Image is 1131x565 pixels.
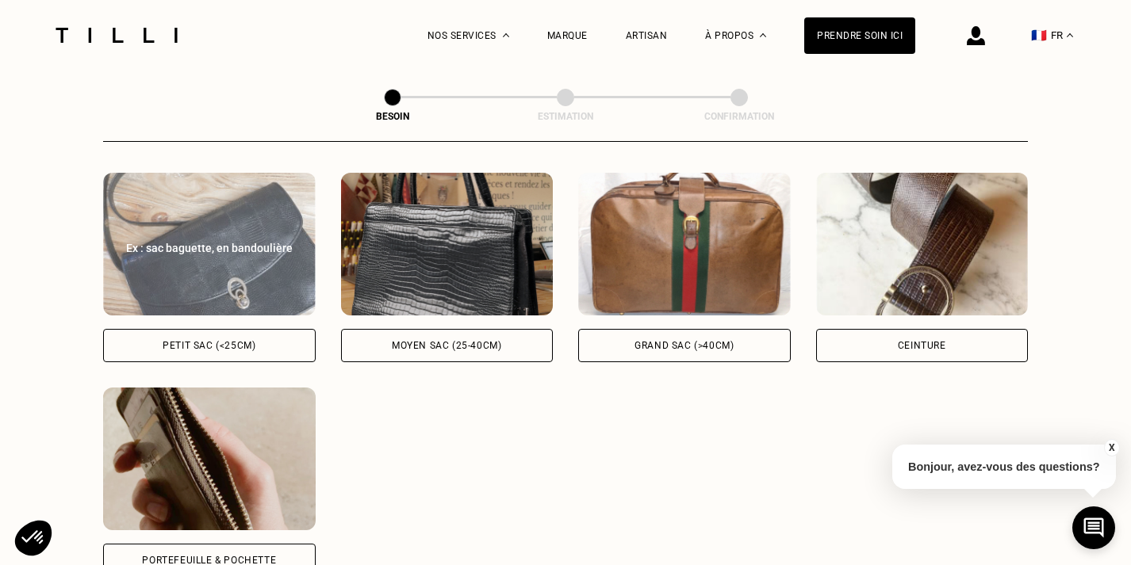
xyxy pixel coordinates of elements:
[1031,28,1047,43] span: 🇫🇷
[660,111,819,122] div: Confirmation
[142,555,276,565] div: Portefeuille & Pochette
[103,173,316,315] img: Tilli retouche votre Petit sac (<25cm)
[804,17,915,54] a: Prendre soin ici
[547,30,588,41] a: Marque
[578,173,791,315] img: Tilli retouche votre Grand sac (>40cm)
[760,33,766,37] img: Menu déroulant à propos
[121,240,298,256] div: Ex : sac baguette, en bandoulière
[816,173,1029,315] img: Tilli retouche votre Ceinture
[50,28,183,43] img: Logo du service de couturière Tilli
[898,341,946,350] div: Ceinture
[341,173,554,315] img: Tilli retouche votre Moyen sac (25-40cm)
[503,33,509,37] img: Menu déroulant
[1103,439,1119,456] button: X
[163,341,255,350] div: Petit sac (<25cm)
[967,26,985,45] img: icône connexion
[892,445,1116,489] p: Bonjour, avez-vous des questions?
[313,111,472,122] div: Besoin
[635,341,734,350] div: Grand sac (>40cm)
[103,387,316,530] img: Tilli retouche votre Portefeuille & Pochette
[626,30,668,41] a: Artisan
[486,111,645,122] div: Estimation
[392,341,501,350] div: Moyen sac (25-40cm)
[1067,33,1073,37] img: menu déroulant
